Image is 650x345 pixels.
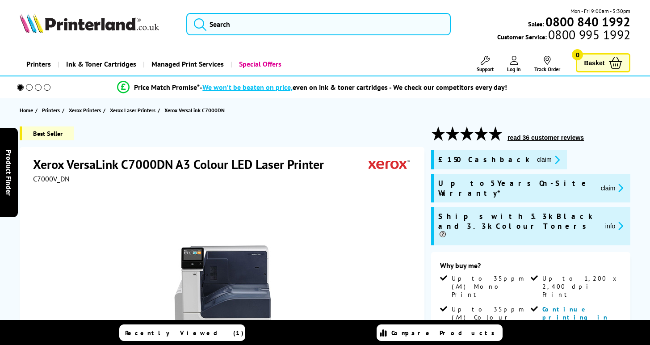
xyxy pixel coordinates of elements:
a: Log In [507,56,521,72]
a: Home [20,105,35,115]
span: Compare Products [391,329,499,337]
span: Printers [42,105,60,115]
h1: Xerox VersaLink C7000DN A3 Colour LED Laser Printer [33,156,333,172]
a: Printers [42,105,62,115]
span: Support [477,66,494,72]
span: C7000V_DN [33,174,70,183]
a: Special Offers [231,53,288,76]
img: Xerox [369,156,410,172]
span: £150 Cashback [438,155,530,165]
input: Search [186,13,451,35]
a: Basket 0 [576,53,630,72]
a: 0800 840 1992 [544,17,630,26]
span: 0800 995 1992 [547,30,630,39]
a: Managed Print Services [143,53,231,76]
div: Why buy me? [440,261,621,274]
button: read 36 customer reviews [505,134,587,142]
img: Printerland Logo [20,13,159,33]
a: Compare Products [377,324,503,341]
a: Xerox VersaLink C7000DN [164,105,227,115]
span: Log In [507,66,521,72]
button: promo-description [603,221,626,231]
li: modal_Promise [4,80,620,95]
span: Up to 35ppm (A4) Mono Print [452,274,529,299]
span: Mon - Fri 9:00am - 5:30pm [570,7,630,15]
span: Xerox VersaLink C7000DN [164,105,225,115]
span: Home [20,105,33,115]
div: - even on ink & toner cartridges - We check our competitors every day! [200,83,507,92]
b: 0800 840 1992 [545,13,630,30]
span: Ink & Toner Cartridges [66,53,136,76]
button: promo-description [598,183,626,193]
span: Price Match Promise* [134,83,200,92]
a: Xerox Laser Printers [110,105,158,115]
span: Xerox Printers [69,105,101,115]
span: We won’t be beaten on price, [202,83,293,92]
span: Up to 1,200 x 2,400 dpi Print [542,274,620,299]
span: Basket [584,57,604,69]
span: 0 [572,49,583,60]
a: Recently Viewed (1) [119,324,245,341]
button: promo-description [534,155,562,165]
span: Up to 5 Years On-Site Warranty* [438,178,594,198]
span: Best Seller [20,126,74,140]
a: Ink & Toner Cartridges [58,53,143,76]
span: Customer Service: [497,30,630,41]
span: Xerox Laser Printers [110,105,155,115]
a: Printers [20,53,58,76]
a: Support [477,56,494,72]
span: Product Finder [4,150,13,196]
span: Recently Viewed (1) [125,329,244,337]
span: Ships with 5.3k Black and 3.3k Colour Toners [438,211,598,241]
span: Up to 35ppm (A4) Colour Print [452,305,529,329]
span: Sales: [528,20,544,28]
a: Track Order [534,56,560,72]
a: Xerox Printers [69,105,103,115]
a: Printerland Logo [20,13,176,35]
